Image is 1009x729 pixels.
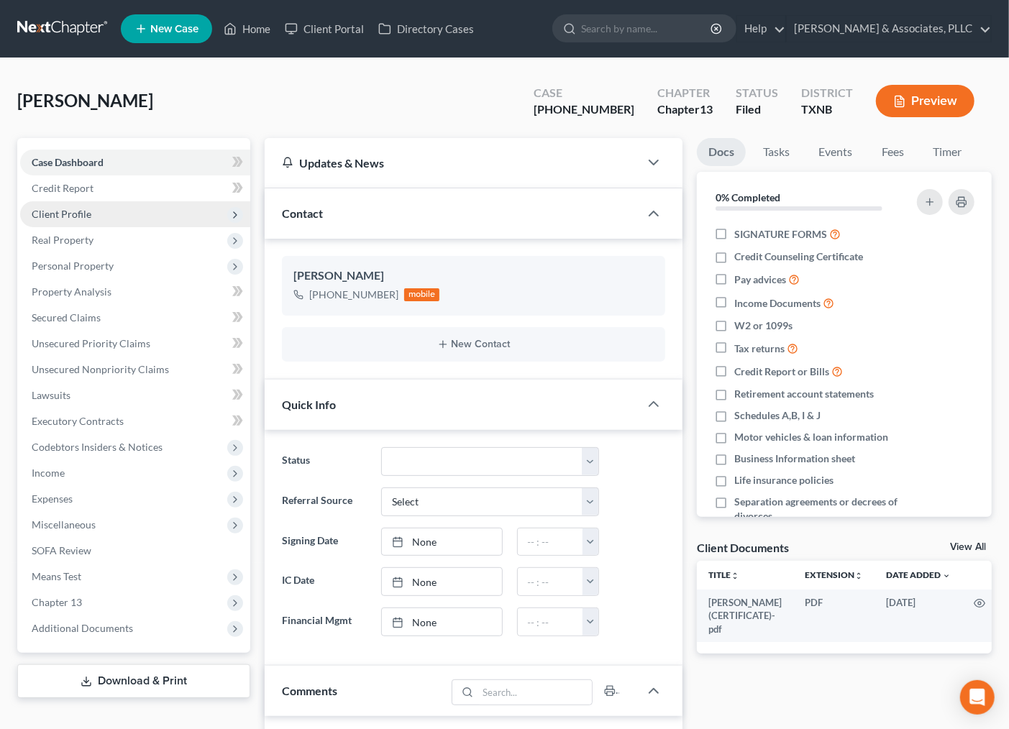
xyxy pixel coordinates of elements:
a: None [382,608,501,636]
a: Property Analysis [20,279,250,305]
span: Separation agreements or decrees of divorces [734,495,905,523]
span: Additional Documents [32,622,133,634]
span: Personal Property [32,260,114,272]
div: Chapter [657,85,713,101]
td: [DATE] [875,590,962,642]
span: Unsecured Nonpriority Claims [32,363,169,375]
span: Lawsuits [32,389,70,401]
div: mobile [404,288,440,301]
span: Business Information sheet [734,451,855,466]
span: Means Test [32,570,81,582]
div: Filed [736,101,778,118]
span: Tax returns [734,341,785,356]
a: Credit Report [20,175,250,201]
a: Events [807,138,864,166]
i: unfold_more [854,572,863,580]
label: Financial Mgmt [275,607,374,636]
input: -- : -- [518,528,584,556]
div: Updates & News [282,155,623,170]
div: District [801,85,853,101]
span: Client Profile [32,208,91,220]
a: View All [950,542,986,552]
span: Retirement account statements [734,387,874,401]
span: Codebtors Insiders & Notices [32,441,163,453]
td: [PERSON_NAME] (CERTIFICATE)-pdf [697,590,793,642]
a: Home [216,16,278,42]
span: 13 [700,102,713,116]
a: Unsecured Nonpriority Claims [20,357,250,382]
i: expand_more [942,572,951,580]
span: Pay advices [734,272,786,287]
input: Search by name... [581,15,713,42]
a: Client Portal [278,16,371,42]
td: PDF [793,590,875,642]
a: Extensionunfold_more [805,569,863,580]
span: Miscellaneous [32,518,96,531]
a: Titleunfold_more [708,569,739,580]
a: Fees [869,138,916,166]
span: Comments [282,684,337,697]
span: Income Documents [734,296,821,311]
a: SOFA Review [20,538,250,564]
span: Secured Claims [32,311,101,324]
div: [PHONE_NUMBER] [309,288,398,302]
a: Executory Contracts [20,408,250,434]
span: SOFA Review [32,544,91,556]
a: Unsecured Priority Claims [20,331,250,357]
label: Signing Date [275,528,374,556]
span: SIGNATURE FORMS [734,227,827,242]
label: IC Date [275,567,374,596]
div: Status [736,85,778,101]
a: None [382,568,501,595]
span: Credit Counseling Certificate [734,249,863,264]
a: Lawsuits [20,382,250,408]
span: Property Analysis [32,285,111,298]
a: Date Added expand_more [886,569,951,580]
span: Contact [282,206,323,220]
span: Quick Info [282,398,336,411]
span: Life insurance policies [734,473,834,487]
a: Timer [921,138,973,166]
a: Download & Print [17,664,250,698]
span: Real Property [32,234,93,246]
input: Search... [478,680,593,705]
a: Help [737,16,785,42]
span: Credit Report [32,182,93,194]
strong: 0% Completed [716,191,780,203]
div: TXNB [801,101,853,118]
span: Case Dashboard [32,156,104,168]
input: -- : -- [518,568,584,595]
input: -- : -- [518,608,584,636]
a: Directory Cases [371,16,481,42]
a: [PERSON_NAME] & Associates, PLLC [787,16,991,42]
div: Client Documents [697,540,789,555]
label: Status [275,447,374,476]
span: Motor vehicles & loan information [734,430,888,444]
span: Chapter 13 [32,596,82,608]
span: [PERSON_NAME] [17,90,153,111]
span: Income [32,467,65,479]
span: Schedules A,B, I & J [734,408,821,423]
span: Credit Report or Bills [734,364,829,379]
a: None [382,528,501,556]
div: [PHONE_NUMBER] [534,101,634,118]
a: Case Dashboard [20,150,250,175]
a: Tasks [752,138,801,166]
a: Secured Claims [20,305,250,331]
span: W2 or 1099s [734,318,793,333]
span: Unsecured Priority Claims [32,337,150,349]
a: Docs [697,138,746,166]
button: New Contact [293,339,654,350]
span: Expenses [32,492,73,505]
div: Open Intercom Messenger [960,680,995,715]
span: New Case [150,24,198,35]
button: Preview [876,85,974,117]
label: Referral Source [275,487,374,516]
i: unfold_more [731,572,739,580]
div: [PERSON_NAME] [293,267,654,285]
div: Chapter [657,101,713,118]
div: Case [534,85,634,101]
span: Executory Contracts [32,415,124,427]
